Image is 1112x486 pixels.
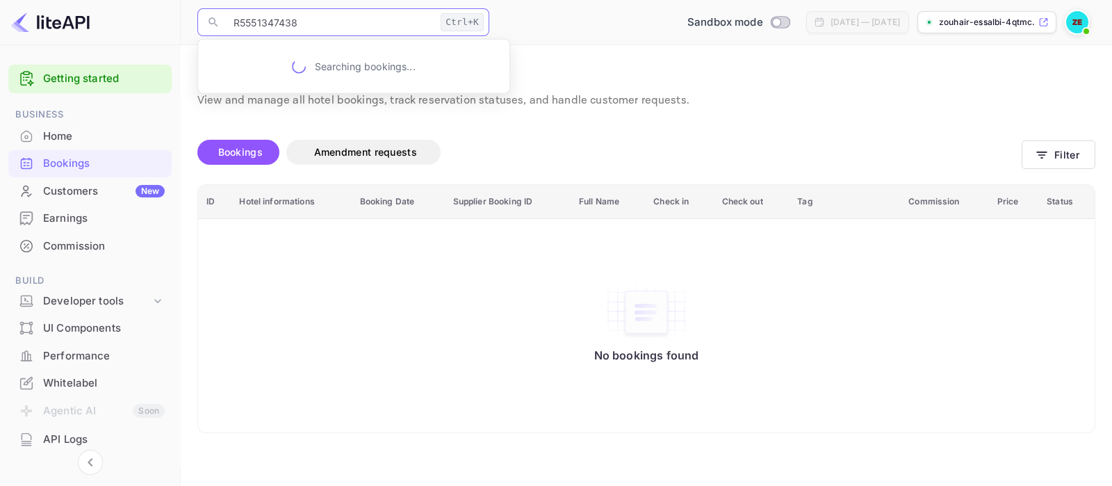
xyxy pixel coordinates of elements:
[1038,185,1095,219] th: Status
[8,233,172,259] a: Commission
[939,16,1036,29] p: zouhair-essalbi-4qtmc....
[8,343,172,370] div: Performance
[43,129,165,145] div: Home
[43,321,165,337] div: UI Components
[645,185,713,219] th: Check in
[8,289,172,314] div: Developer tools
[43,432,165,448] div: API Logs
[445,185,571,219] th: Supplier Booking ID
[8,123,172,149] a: Home
[8,107,172,122] span: Business
[714,185,790,219] th: Check out
[8,150,172,177] div: Bookings
[8,426,172,452] a: API Logs
[8,205,172,231] a: Earnings
[571,185,645,219] th: Full Name
[605,283,688,341] img: No bookings found
[197,140,1022,165] div: account-settings tabs
[43,211,165,227] div: Earnings
[8,273,172,289] span: Build
[441,13,484,31] div: Ctrl+K
[78,450,103,475] button: Collapse navigation
[43,184,165,200] div: Customers
[315,59,416,74] p: Searching bookings...
[8,343,172,368] a: Performance
[43,71,165,87] a: Getting started
[789,185,900,219] th: Tag
[1022,140,1095,169] button: Filter
[43,293,151,309] div: Developer tools
[43,238,165,254] div: Commission
[8,233,172,260] div: Commission
[8,370,172,397] div: Whitelabel
[231,185,351,219] th: Hotel informations
[1066,11,1088,33] img: Zouhair Essalbi
[8,370,172,396] a: Whitelabel
[8,426,172,453] div: API Logs
[682,15,795,31] div: Switch to Production mode
[197,92,1095,109] p: View and manage all hotel bookings, track reservation statuses, and handle customer requests.
[136,185,165,197] div: New
[352,185,445,219] th: Booking Date
[687,15,763,31] span: Sandbox mode
[225,8,435,36] input: Search (e.g. bookings, documentation)
[198,185,231,219] th: ID
[8,315,172,342] div: UI Components
[8,467,172,483] span: Security
[831,16,900,29] div: [DATE] — [DATE]
[8,150,172,176] a: Bookings
[989,185,1039,219] th: Price
[900,185,988,219] th: Commission
[11,11,90,33] img: LiteAPI logo
[43,348,165,364] div: Performance
[43,156,165,172] div: Bookings
[8,178,172,205] div: CustomersNew
[8,123,172,150] div: Home
[314,146,417,158] span: Amendment requests
[197,62,1095,90] p: Bookings
[198,185,1095,433] table: booking table
[8,315,172,341] a: UI Components
[8,65,172,93] div: Getting started
[43,375,165,391] div: Whitelabel
[218,146,263,158] span: Bookings
[8,205,172,232] div: Earnings
[594,348,699,362] p: No bookings found
[8,178,172,204] a: CustomersNew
